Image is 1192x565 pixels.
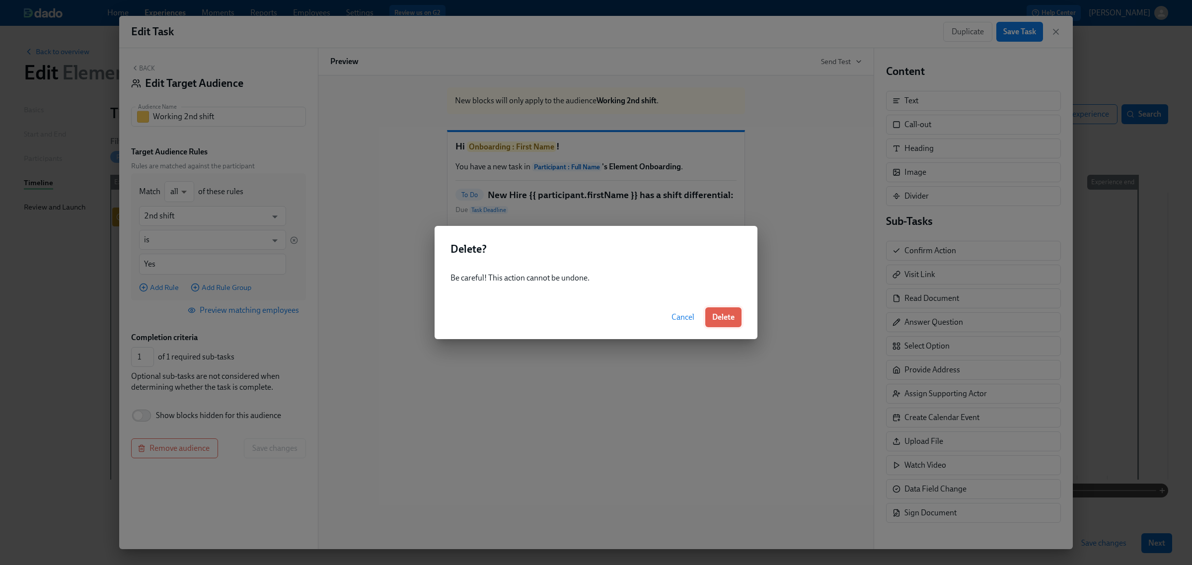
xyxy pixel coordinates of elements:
h2: Delete? [450,242,742,257]
button: Cancel [665,307,701,327]
span: Delete [712,312,735,322]
button: Delete [705,307,742,327]
p: Be careful! This action cannot be undone. [450,273,742,283]
span: Cancel [671,312,694,322]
